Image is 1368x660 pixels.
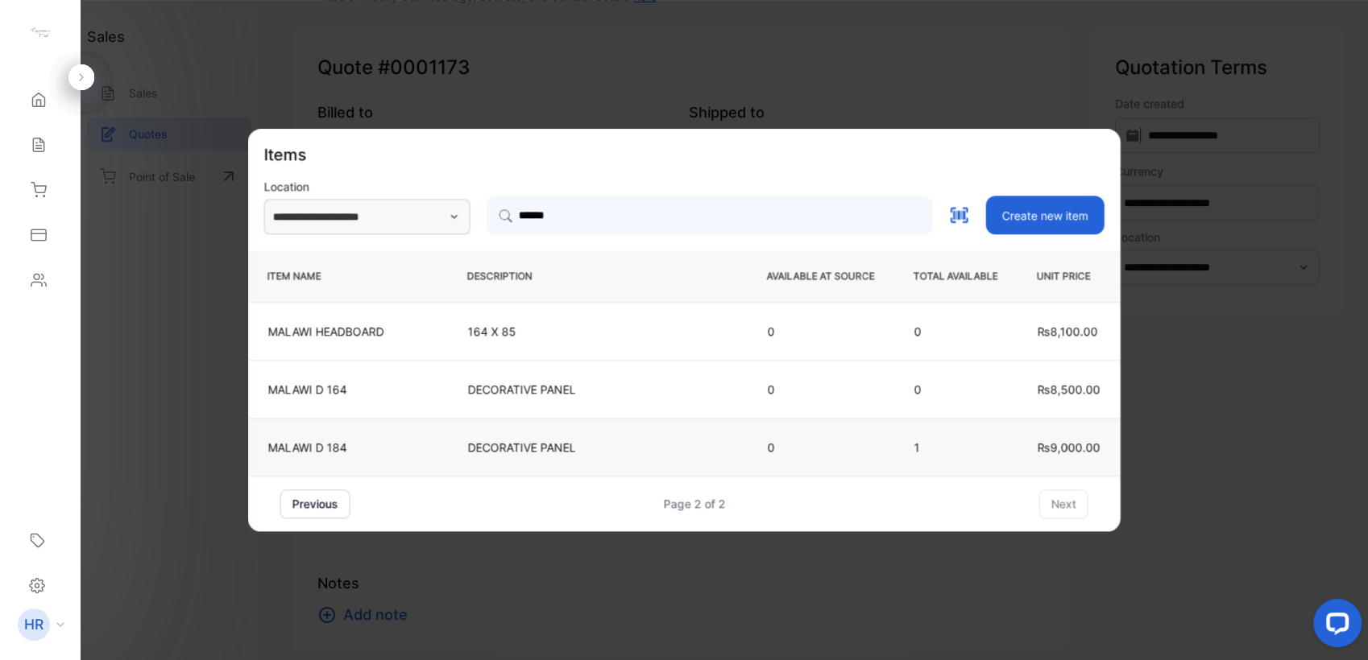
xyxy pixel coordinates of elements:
p: DECORATIVE PANEL [468,439,728,456]
button: Create new item [986,196,1105,234]
p: 0 [768,323,874,340]
p: DECORATIVE PANEL [468,381,728,398]
p: 0 [768,381,874,398]
p: TOTAL AVAILABLE [914,269,998,283]
p: HR [24,614,44,635]
p: MALAWI D 184 [268,439,428,456]
p: 0 [914,381,997,398]
p: 164 X 85 [468,323,728,340]
img: logo [28,21,52,45]
p: Items [264,142,307,167]
p: 0 [914,323,997,340]
span: ₨9,000.00 [1038,440,1101,454]
p: UNIT PRICE [1037,269,1101,283]
button: next [1039,489,1088,518]
p: DESCRIPTION [467,269,728,283]
p: AVAILABLE AT SOURCE [767,269,875,283]
p: 1 [914,439,997,456]
p: MALAWI HEADBOARD [268,323,428,340]
p: MALAWI D 164 [268,381,428,398]
span: ₨8,500.00 [1038,382,1101,396]
div: Page 2 of 2 [664,495,726,512]
p: 0 [768,439,874,456]
iframe: LiveChat chat widget [1300,592,1368,660]
button: previous [280,489,350,518]
p: ITEM NAME [267,269,429,283]
span: ₨8,100.00 [1038,324,1098,338]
